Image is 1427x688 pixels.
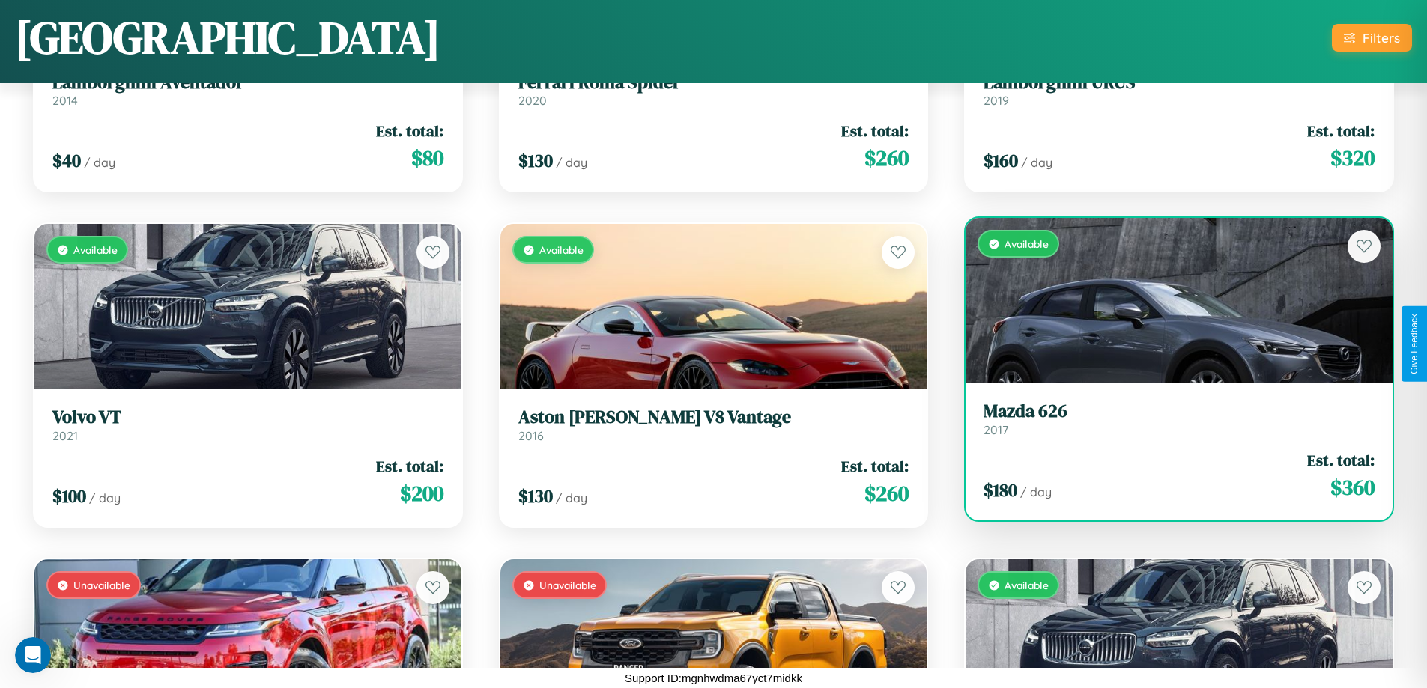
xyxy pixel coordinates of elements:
[52,407,443,428] h3: Volvo VT
[1409,314,1420,374] div: Give Feedback
[89,490,121,505] span: / day
[15,7,440,68] h1: [GEOGRAPHIC_DATA]
[864,478,909,508] span: $ 260
[73,243,118,256] span: Available
[518,484,553,508] span: $ 130
[1005,237,1049,250] span: Available
[1307,449,1375,471] span: Est. total:
[73,579,130,591] span: Unavailable
[1005,579,1049,591] span: Available
[52,407,443,443] a: Volvo VT2021
[864,143,909,173] span: $ 260
[984,401,1375,422] h3: Mazda 626
[84,155,115,170] span: / day
[556,490,587,505] span: / day
[556,155,587,170] span: / day
[984,72,1375,109] a: Lamborghini URUS2019
[15,637,51,673] iframe: Intercom live chat
[1021,155,1052,170] span: / day
[518,407,909,443] a: Aston [PERSON_NAME] V8 Vantage2016
[984,478,1017,502] span: $ 180
[376,455,443,477] span: Est. total:
[52,484,86,508] span: $ 100
[1332,24,1412,52] button: Filters
[841,455,909,477] span: Est. total:
[1307,120,1375,141] span: Est. total:
[52,428,78,443] span: 2021
[625,668,802,688] p: Support ID: mgnhwdma67yct7midkk
[1330,472,1375,502] span: $ 360
[1330,143,1375,173] span: $ 320
[518,148,553,173] span: $ 130
[1020,484,1052,499] span: / day
[52,148,81,173] span: $ 40
[518,93,547,108] span: 2020
[518,428,544,443] span: 2016
[984,148,1018,173] span: $ 160
[411,143,443,173] span: $ 80
[52,93,78,108] span: 2014
[539,579,596,591] span: Unavailable
[400,478,443,508] span: $ 200
[539,243,584,256] span: Available
[52,72,443,109] a: Lamborghini Aventador2014
[841,120,909,141] span: Est. total:
[376,120,443,141] span: Est. total:
[984,422,1008,437] span: 2017
[984,93,1009,108] span: 2019
[1363,30,1400,46] div: Filters
[984,401,1375,437] a: Mazda 6262017
[518,72,909,109] a: Ferrari Roma Spider2020
[518,407,909,428] h3: Aston [PERSON_NAME] V8 Vantage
